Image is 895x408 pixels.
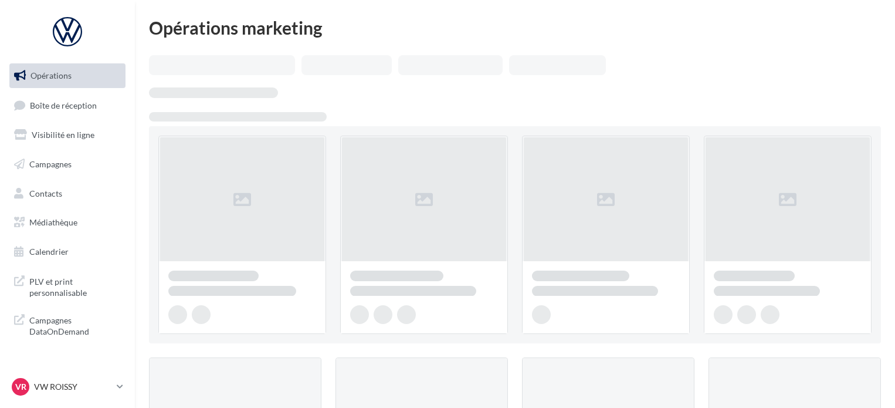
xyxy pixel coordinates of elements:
span: Médiathèque [29,217,77,227]
p: VW ROISSY [34,381,112,393]
div: Opérations marketing [149,19,881,36]
span: Calendrier [29,247,69,257]
span: VR [15,381,26,393]
a: VR VW ROISSY [9,376,126,398]
span: Visibilité en ligne [32,130,94,140]
span: Campagnes [29,159,72,169]
a: PLV et print personnalisable [7,269,128,304]
a: Campagnes DataOnDemand [7,308,128,342]
span: PLV et print personnalisable [29,274,121,299]
span: Boîte de réception [30,100,97,110]
a: Boîte de réception [7,93,128,118]
a: Contacts [7,181,128,206]
span: Opérations [30,70,72,80]
span: Campagnes DataOnDemand [29,312,121,338]
a: Médiathèque [7,210,128,235]
a: Opérations [7,63,128,88]
a: Calendrier [7,240,128,264]
a: Campagnes [7,152,128,177]
a: Visibilité en ligne [7,123,128,147]
span: Contacts [29,188,62,198]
